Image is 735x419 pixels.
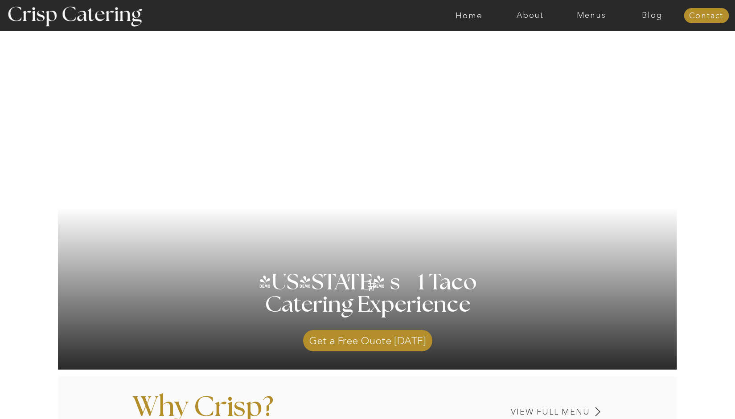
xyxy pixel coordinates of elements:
[449,408,590,416] a: View Full Menu
[684,12,729,20] a: Contact
[254,272,482,338] h1: [US_STATE] s 1 Taco Catering Experience
[561,11,622,20] a: Menus
[331,272,367,294] h3: '
[439,11,500,20] a: Home
[646,374,735,419] iframe: podium webchat widget bubble
[348,277,398,302] h3: #
[622,11,683,20] a: Blog
[500,11,561,20] a: About
[303,325,432,351] a: Get a Free Quote [DATE]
